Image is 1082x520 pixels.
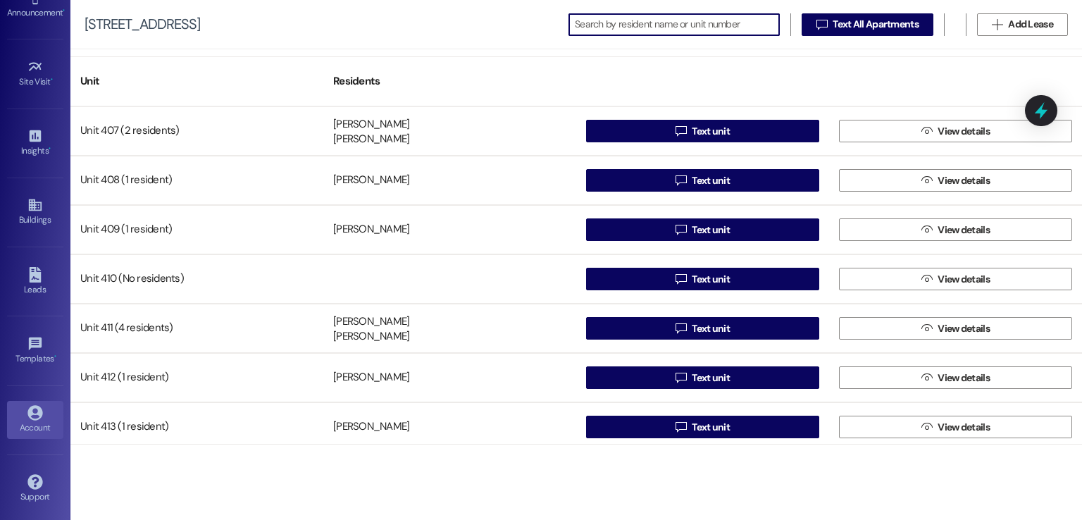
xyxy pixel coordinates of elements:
[70,166,323,194] div: Unit 408 (1 resident)
[575,15,779,35] input: Search by resident name or unit number
[586,268,819,290] button: Text unit
[7,470,63,508] a: Support
[839,268,1072,290] button: View details
[692,124,730,139] span: Text unit
[839,416,1072,438] button: View details
[802,13,933,36] button: Text All Apartments
[692,272,730,287] span: Text unit
[70,117,323,145] div: Unit 407 (2 residents)
[7,332,63,370] a: Templates •
[586,317,819,340] button: Text unit
[333,314,409,329] div: [PERSON_NAME]
[938,173,990,188] span: View details
[586,366,819,389] button: Text unit
[7,55,63,93] a: Site Visit •
[938,420,990,435] span: View details
[676,421,686,433] i: 
[921,125,932,137] i: 
[333,330,409,345] div: [PERSON_NAME]
[676,224,686,235] i: 
[839,218,1072,241] button: View details
[676,125,686,137] i: 
[70,413,323,441] div: Unit 413 (1 resident)
[333,173,409,188] div: [PERSON_NAME]
[921,421,932,433] i: 
[1008,17,1053,32] span: Add Lease
[70,216,323,244] div: Unit 409 (1 resident)
[839,169,1072,192] button: View details
[323,64,576,99] div: Residents
[70,64,323,99] div: Unit
[921,175,932,186] i: 
[70,314,323,342] div: Unit 411 (4 residents)
[7,263,63,301] a: Leads
[586,416,819,438] button: Text unit
[586,120,819,142] button: Text unit
[938,124,990,139] span: View details
[54,352,56,361] span: •
[63,6,65,16] span: •
[676,273,686,285] i: 
[992,19,1002,30] i: 
[51,75,53,85] span: •
[676,323,686,334] i: 
[692,420,730,435] span: Text unit
[816,19,827,30] i: 
[938,321,990,336] span: View details
[333,117,409,132] div: [PERSON_NAME]
[839,120,1072,142] button: View details
[692,173,730,188] span: Text unit
[977,13,1068,36] button: Add Lease
[85,17,200,32] div: [STREET_ADDRESS]
[692,371,730,385] span: Text unit
[333,420,409,435] div: [PERSON_NAME]
[7,401,63,439] a: Account
[921,323,932,334] i: 
[676,372,686,383] i: 
[921,224,932,235] i: 
[921,273,932,285] i: 
[333,371,409,385] div: [PERSON_NAME]
[938,223,990,237] span: View details
[586,169,819,192] button: Text unit
[333,223,409,237] div: [PERSON_NAME]
[7,193,63,231] a: Buildings
[49,144,51,154] span: •
[70,265,323,293] div: Unit 410 (No residents)
[921,372,932,383] i: 
[938,371,990,385] span: View details
[676,175,686,186] i: 
[833,17,919,32] span: Text All Apartments
[692,223,730,237] span: Text unit
[333,132,409,147] div: [PERSON_NAME]
[586,218,819,241] button: Text unit
[7,124,63,162] a: Insights •
[839,317,1072,340] button: View details
[70,364,323,392] div: Unit 412 (1 resident)
[938,272,990,287] span: View details
[839,366,1072,389] button: View details
[692,321,730,336] span: Text unit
